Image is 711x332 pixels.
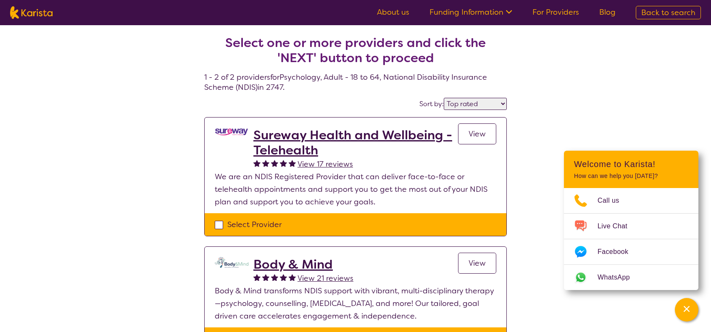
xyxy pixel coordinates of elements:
div: Channel Menu [564,151,698,290]
p: Body & Mind transforms NDIS support with vibrant, multi-disciplinary therapy—psychology, counsell... [215,285,496,322]
span: View 21 reviews [298,273,353,283]
span: View [469,129,486,139]
a: For Providers [532,7,579,17]
span: WhatsApp [598,271,640,284]
img: fullstar [271,274,278,281]
img: Karista logo [10,6,53,19]
span: Facebook [598,246,638,258]
img: qmpolprhjdhzpcuekzqg.svg [215,257,248,268]
h2: Welcome to Karista! [574,159,688,169]
p: How can we help you [DATE]? [574,173,688,180]
span: View 17 reviews [298,159,353,169]
img: fullstar [289,274,296,281]
label: Sort by: [419,99,444,108]
img: fullstar [271,159,278,167]
a: About us [377,7,409,17]
a: Blog [599,7,616,17]
a: Sureway Health and Wellbeing - Telehealth [253,128,458,158]
img: fullstar [280,274,287,281]
a: Back to search [636,6,701,19]
img: fullstar [289,159,296,167]
a: View 21 reviews [298,272,353,285]
img: fullstar [253,274,261,281]
span: Live Chat [598,220,637,233]
a: View [458,253,496,274]
h2: Select one or more providers and click the 'NEXT' button to proceed [214,35,497,65]
button: Channel Menu [675,298,698,322]
img: vgwqq8bzw4bddvbx0uac.png [215,128,248,136]
p: We are an NDIS Registered Provider that can deliver face-to-face or telehealth appointments and s... [215,170,496,208]
span: Call us [598,194,629,207]
img: fullstar [262,159,269,167]
img: fullstar [280,159,287,167]
h4: 1 - 2 of 2 providers for Psychology , Adult - 18 to 64 , National Disability Insurance Scheme (ND... [204,15,507,92]
span: Back to search [641,8,695,18]
img: fullstar [262,274,269,281]
a: Body & Mind [253,257,353,272]
ul: Choose channel [564,188,698,290]
span: View [469,258,486,268]
a: View 17 reviews [298,158,353,170]
a: Web link opens in a new tab. [564,265,698,290]
a: View [458,123,496,144]
a: Funding Information [429,7,512,17]
img: fullstar [253,159,261,167]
